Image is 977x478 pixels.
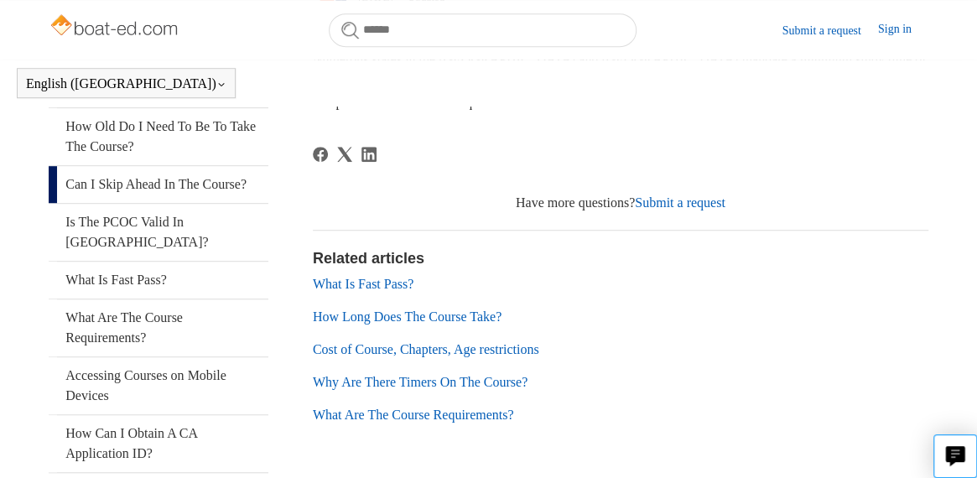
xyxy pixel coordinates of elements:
a: Is The PCOC Valid In [GEOGRAPHIC_DATA]? [49,204,268,261]
a: How Old Do I Need To Be To Take The Course? [49,108,268,165]
a: Accessing Courses on Mobile Devices [49,357,268,414]
button: English ([GEOGRAPHIC_DATA]) [26,76,226,91]
a: What Are The Course Requirements? [49,299,268,356]
a: What Are The Course Requirements? [313,408,514,422]
button: Live chat [933,434,977,478]
a: Facebook [313,147,328,162]
a: How Long Does The Course Take? [313,309,501,324]
input: Search [329,13,637,47]
a: LinkedIn [361,147,377,162]
a: Sign in [878,20,928,40]
a: Submit a request [782,22,878,39]
a: Submit a request [635,195,725,210]
a: Cost of Course, Chapters, Age restrictions [313,342,539,356]
a: What Is Fast Pass? [313,277,413,291]
svg: Share this page on X Corp [337,147,352,162]
svg: Share this page on LinkedIn [361,147,377,162]
a: Why Are There Timers On The Course? [313,375,527,389]
a: Can I Skip Ahead In The Course? [49,166,268,203]
a: How Can I Obtain A CA Application ID? [49,415,268,472]
img: Boat-Ed Help Center home page [49,10,182,44]
h2: Related articles [313,247,928,270]
a: X Corp [337,147,352,162]
svg: Share this page on Facebook [313,147,328,162]
a: What Is Fast Pass? [49,262,268,299]
div: Have more questions? [313,193,928,213]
